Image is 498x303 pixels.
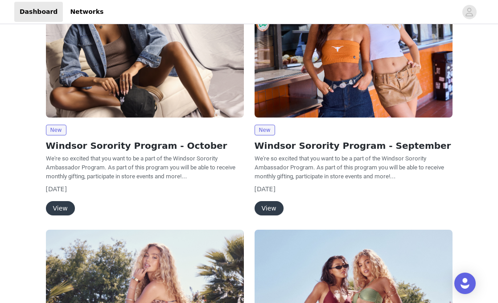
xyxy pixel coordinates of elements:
h2: Windsor Sorority Program - October [46,139,244,152]
a: Networks [65,2,109,22]
button: View [46,201,75,215]
a: View [46,205,75,212]
span: We're so excited that you want to be a part of the Windsor Sorority Ambassador Program. As part o... [46,155,235,180]
span: We're so excited that you want to be a part of the Windsor Sorority Ambassador Program. As part o... [255,155,444,180]
h2: Windsor Sorority Program - September [255,139,453,152]
div: avatar [465,5,473,19]
span: [DATE] [255,185,276,193]
span: New [46,125,66,135]
button: View [255,201,284,215]
div: Open Intercom Messenger [454,273,476,294]
a: Dashboard [14,2,63,22]
span: New [255,125,275,135]
a: View [255,205,284,212]
span: [DATE] [46,185,67,193]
